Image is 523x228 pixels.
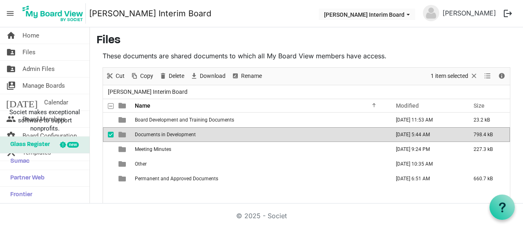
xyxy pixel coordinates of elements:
img: My Board View Logo [20,3,86,24]
span: Rename [240,71,263,81]
button: Selection [429,71,480,81]
td: is template cell column header type [114,157,132,171]
span: Frontier [6,187,32,203]
td: checkbox [103,142,114,157]
button: Details [496,71,507,81]
span: home [6,27,16,44]
td: 660.7 kB is template cell column header Size [465,171,510,186]
span: Home [22,27,39,44]
td: 227.3 kB is template cell column header Size [465,142,510,157]
div: Clear selection [428,68,481,85]
span: Copy [139,71,154,81]
div: Cut [103,68,127,85]
td: May 22, 2025 6:51 AM column header Modified [387,171,465,186]
div: Delete [156,68,187,85]
td: Board Development and Training Documents is template cell column header Name [132,113,387,127]
td: 798.4 kB is template cell column header Size [465,127,510,142]
button: View dropdownbutton [483,71,492,81]
td: checkbox [103,157,114,171]
td: is template cell column header Size [465,157,510,171]
button: Cut [105,71,126,81]
div: View [481,68,495,85]
td: is template cell column header type [114,113,132,127]
span: [PERSON_NAME] Interim Board [106,87,189,97]
span: Cut [115,71,125,81]
span: Permanent and Approved Documents [135,176,218,182]
span: Download [199,71,226,81]
div: Download [187,68,228,85]
span: menu [2,6,18,21]
td: is template cell column header type [114,171,132,186]
a: My Board View Logo [20,3,89,24]
td: is template cell column header type [114,127,132,142]
span: Societ makes exceptional software to support nonprofits. [4,108,86,133]
td: May 22, 2025 11:53 AM column header Modified [387,113,465,127]
span: Size [474,102,485,109]
span: Manage Boards [22,77,65,94]
td: May 22, 2025 9:24 PM column header Modified [387,142,465,157]
div: new [67,142,79,148]
td: checkbox [103,171,114,186]
span: Other [135,161,147,167]
td: Documents in Development is template cell column header Name [132,127,387,142]
button: Download [189,71,227,81]
button: Rename [230,71,264,81]
h3: Files [96,34,516,48]
a: [PERSON_NAME] Interim Board [89,5,211,22]
button: logout [499,5,516,22]
span: [DATE] [6,94,38,111]
span: Sumac [6,153,29,170]
td: Other is template cell column header Name [132,157,387,171]
span: Calendar [44,94,68,111]
td: Meeting Minutes is template cell column header Name [132,142,387,157]
span: Partner Web [6,170,45,186]
td: is template cell column header type [114,142,132,157]
button: RICCA Interim Board dropdownbutton [319,9,415,20]
a: © 2025 - Societ [236,212,287,220]
p: These documents are shared documents to which all My Board View members have access. [103,51,510,61]
span: Glass Register [6,137,50,153]
td: checkbox [103,113,114,127]
img: no-profile-picture.svg [423,5,439,21]
td: Permanent and Approved Documents is template cell column header Name [132,171,387,186]
span: Files [22,44,36,60]
a: [PERSON_NAME] [439,5,499,21]
td: May 23, 2025 5:44 AM column header Modified [387,127,465,142]
span: Board Development and Training Documents [135,117,234,123]
span: Admin Files [22,61,55,77]
td: checkbox [103,127,114,142]
td: March 18, 2025 10:35 AM column header Modified [387,157,465,171]
div: Rename [228,68,265,85]
span: folder_shared [6,61,16,77]
span: folder_shared [6,44,16,60]
td: 23.2 kB is template cell column header Size [465,113,510,127]
div: Details [495,68,509,85]
span: Name [135,102,150,109]
span: Documents in Development [135,132,196,137]
span: switch_account [6,77,16,94]
span: Meeting Minutes [135,146,171,152]
button: Delete [158,71,186,81]
div: Copy [127,68,156,85]
span: Delete [168,71,185,81]
button: Copy [129,71,155,81]
span: Modified [396,102,419,109]
span: 1 item selected [430,71,469,81]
